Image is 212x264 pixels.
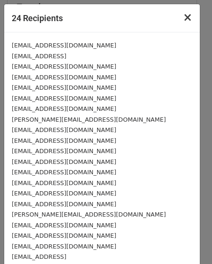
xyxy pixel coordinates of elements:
[12,116,166,123] small: [PERSON_NAME][EMAIL_ADDRESS][DOMAIN_NAME]
[175,4,200,31] button: Close
[183,11,192,24] span: ×
[12,243,116,250] small: [EMAIL_ADDRESS][DOMAIN_NAME]
[12,95,116,102] small: [EMAIL_ADDRESS][DOMAIN_NAME]
[12,158,116,165] small: [EMAIL_ADDRESS][DOMAIN_NAME]
[12,63,116,70] small: [EMAIL_ADDRESS][DOMAIN_NAME]
[12,105,116,112] small: [EMAIL_ADDRESS][DOMAIN_NAME]
[12,190,116,197] small: [EMAIL_ADDRESS][DOMAIN_NAME]
[12,42,116,49] small: [EMAIL_ADDRESS][DOMAIN_NAME]
[12,126,116,133] small: [EMAIL_ADDRESS][DOMAIN_NAME]
[12,253,66,260] small: [EMAIL_ADDRESS]
[12,53,66,60] small: [EMAIL_ADDRESS]
[165,219,212,264] iframe: Chat Widget
[12,12,63,24] h5: 24 Recipients
[12,84,116,91] small: [EMAIL_ADDRESS][DOMAIN_NAME]
[12,179,116,186] small: [EMAIL_ADDRESS][DOMAIN_NAME]
[12,232,116,239] small: [EMAIL_ADDRESS][DOMAIN_NAME]
[12,169,116,176] small: [EMAIL_ADDRESS][DOMAIN_NAME]
[12,137,116,144] small: [EMAIL_ADDRESS][DOMAIN_NAME]
[12,74,116,81] small: [EMAIL_ADDRESS][DOMAIN_NAME]
[12,148,116,155] small: [EMAIL_ADDRESS][DOMAIN_NAME]
[12,201,116,208] small: [EMAIL_ADDRESS][DOMAIN_NAME]
[12,211,166,218] small: [PERSON_NAME][EMAIL_ADDRESS][DOMAIN_NAME]
[12,222,116,229] small: [EMAIL_ADDRESS][DOMAIN_NAME]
